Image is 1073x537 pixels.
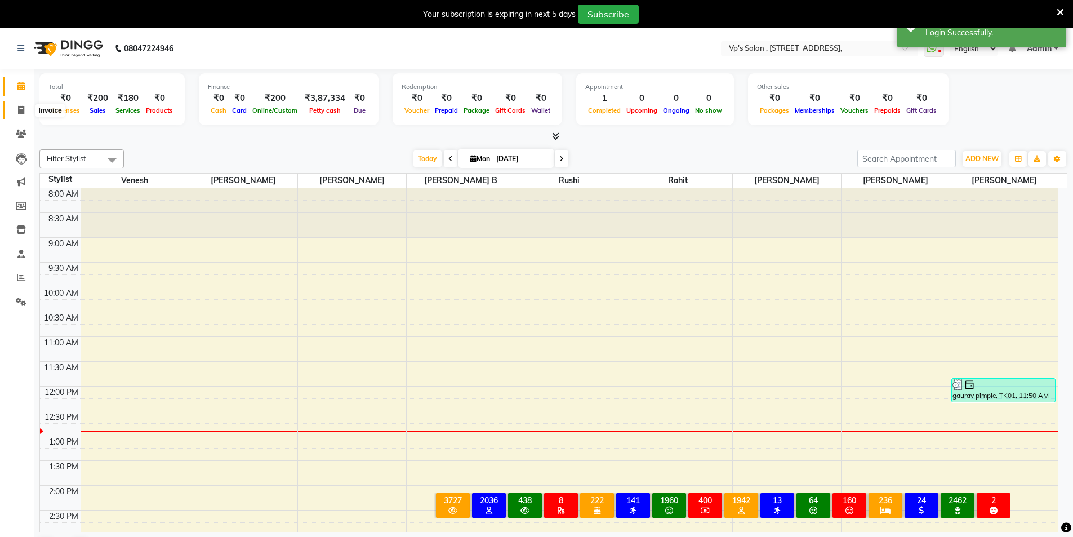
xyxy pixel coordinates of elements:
[229,106,250,114] span: Card
[907,495,936,505] div: 24
[402,106,432,114] span: Voucher
[87,106,109,114] span: Sales
[925,27,1058,39] div: Login Successfully.
[46,263,81,274] div: 9:30 AM
[298,174,406,188] span: [PERSON_NAME]
[691,495,720,505] div: 400
[624,174,732,188] span: rohit
[300,92,350,105] div: ₹3,87,334
[208,106,229,114] span: Cash
[113,106,143,114] span: Services
[799,495,828,505] div: 64
[871,106,903,114] span: Prepaids
[42,387,81,398] div: 12:00 PM
[350,92,369,105] div: ₹0
[189,174,297,188] span: [PERSON_NAME]
[143,106,176,114] span: Products
[965,154,999,163] span: ADD NEW
[124,33,173,64] b: 08047224946
[461,106,492,114] span: Package
[582,495,612,505] div: 222
[42,337,81,349] div: 11:00 AM
[838,106,871,114] span: Vouchers
[585,92,624,105] div: 1
[757,106,792,114] span: Packages
[528,92,553,105] div: ₹0
[727,495,756,505] div: 1942
[35,104,64,117] div: Invoice
[546,495,576,505] div: 8
[208,82,369,92] div: Finance
[250,106,300,114] span: Online/Custom
[351,106,368,114] span: Due
[578,5,639,24] button: Subscribe
[950,174,1059,188] span: [PERSON_NAME]
[792,106,838,114] span: Memberships
[81,174,189,188] span: Venesh
[47,486,81,498] div: 2:00 PM
[432,106,461,114] span: Prepaid
[763,495,792,505] div: 13
[655,495,684,505] div: 1960
[438,495,468,505] div: 3727
[492,106,528,114] span: Gift Cards
[528,106,553,114] span: Wallet
[29,33,106,64] img: logo
[492,92,528,105] div: ₹0
[402,82,553,92] div: Redemption
[113,92,143,105] div: ₹180
[402,92,432,105] div: ₹0
[46,238,81,250] div: 9:00 AM
[42,362,81,374] div: 11:30 AM
[423,8,576,20] div: Your subscription is expiring in next 5 days
[660,106,692,114] span: Ongoing
[510,495,540,505] div: 438
[493,150,549,167] input: 2025-09-01
[48,92,83,105] div: ₹0
[461,92,492,105] div: ₹0
[432,92,461,105] div: ₹0
[468,154,493,163] span: Mon
[857,150,956,167] input: Search Appointment
[83,92,113,105] div: ₹200
[838,92,871,105] div: ₹0
[903,92,940,105] div: ₹0
[515,174,624,188] span: rushi
[963,151,1001,167] button: ADD NEW
[792,92,838,105] div: ₹0
[413,150,442,167] span: Today
[979,495,1008,505] div: 2
[757,82,940,92] div: Other sales
[692,106,725,114] span: No show
[46,188,81,200] div: 8:00 AM
[692,92,725,105] div: 0
[47,461,81,473] div: 1:30 PM
[585,82,725,92] div: Appointment
[229,92,250,105] div: ₹0
[842,174,950,188] span: [PERSON_NAME]
[42,411,81,423] div: 12:30 PM
[585,106,624,114] span: Completed
[952,379,1056,402] div: gaurav pimple, TK01, 11:50 AM-12:20 PM, [PERSON_NAME] Trimming (₹180)
[208,92,229,105] div: ₹0
[871,495,900,505] div: 236
[618,495,648,505] div: 141
[42,312,81,324] div: 10:30 AM
[474,495,504,505] div: 2036
[47,154,86,163] span: Filter Stylist
[871,92,903,105] div: ₹0
[903,106,940,114] span: Gift Cards
[624,106,660,114] span: Upcoming
[835,495,864,505] div: 160
[46,213,81,225] div: 8:30 AM
[1027,43,1052,55] span: Admin
[47,436,81,448] div: 1:00 PM
[943,495,972,505] div: 2462
[40,174,81,185] div: Stylist
[306,106,344,114] span: Petty cash
[624,92,660,105] div: 0
[407,174,515,188] span: [PERSON_NAME] b
[48,82,176,92] div: Total
[143,92,176,105] div: ₹0
[757,92,792,105] div: ₹0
